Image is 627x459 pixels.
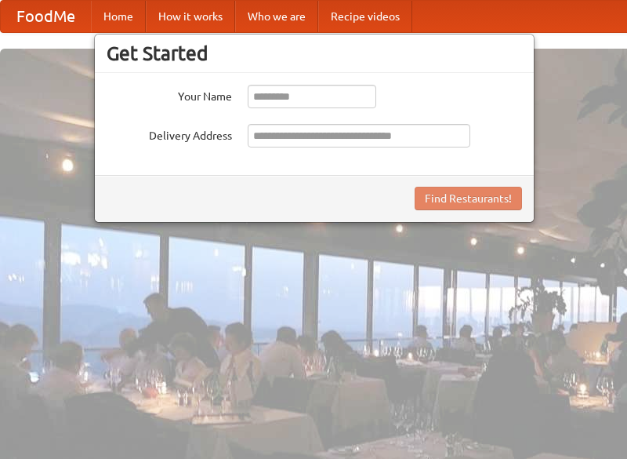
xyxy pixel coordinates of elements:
a: How it works [146,1,235,32]
button: Find Restaurants! [415,187,522,210]
label: Your Name [107,85,232,104]
a: FoodMe [1,1,91,32]
a: Recipe videos [318,1,412,32]
label: Delivery Address [107,124,232,144]
a: Who we are [235,1,318,32]
h3: Get Started [107,42,522,65]
a: Home [91,1,146,32]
